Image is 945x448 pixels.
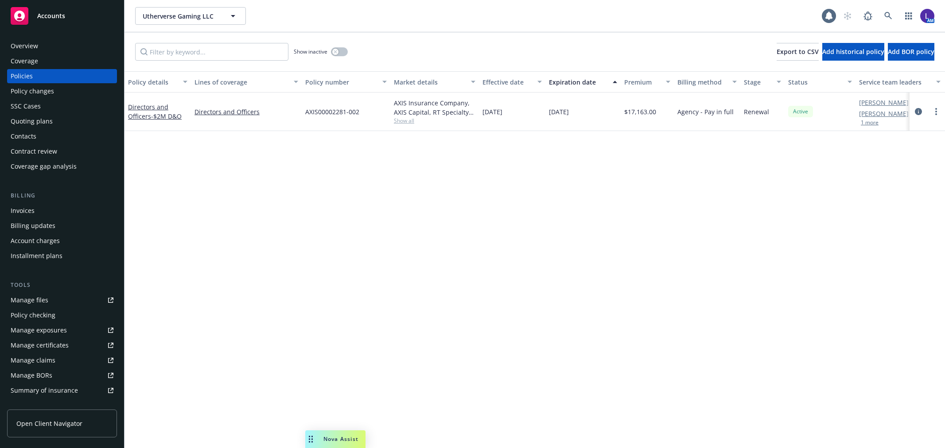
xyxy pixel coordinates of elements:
div: Policy number [305,77,377,87]
span: Active [792,108,809,116]
span: Add BOR policy [888,47,934,56]
span: [DATE] [549,107,569,116]
div: AXIS Insurance Company, AXIS Capital, RT Specialty Insurance Services, LLC (RSG Specialty, LLC) [394,98,475,117]
div: Premium [624,77,661,87]
div: Lines of coverage [194,77,288,87]
div: Policy changes [11,84,54,98]
img: photo [920,9,934,23]
button: Utherverse Gaming LLC [135,7,246,25]
a: Accounts [7,4,117,28]
a: [PERSON_NAME] [859,98,909,107]
div: Invoices [11,204,35,218]
span: Renewal [744,107,769,116]
div: Policy checking [11,308,55,322]
span: Open Client Navigator [16,419,82,428]
span: Show all [394,117,475,124]
button: Service team leaders [856,71,944,93]
div: Policies [11,69,33,83]
a: Directors and Officers [128,103,182,120]
div: Service team leaders [859,77,931,87]
a: [PERSON_NAME] [859,109,909,118]
a: Billing updates [7,219,117,233]
a: Start snowing [839,7,856,25]
a: Quoting plans [7,114,117,128]
div: Manage BORs [11,368,52,382]
a: Policies [7,69,117,83]
a: SSC Cases [7,99,117,113]
div: Installment plans [11,249,62,263]
a: Coverage [7,54,117,68]
div: Expiration date [549,77,607,87]
span: Nova Assist [323,435,358,443]
button: Lines of coverage [191,71,302,93]
a: Summary of insurance [7,383,117,398]
a: Switch app [900,7,918,25]
div: Market details [394,77,466,87]
button: Market details [390,71,479,93]
button: Policy number [302,71,390,93]
a: Manage claims [7,353,117,367]
div: Overview [11,39,38,53]
button: Nova Assist [305,430,366,448]
a: Manage files [7,293,117,307]
a: Report a Bug [859,7,877,25]
div: Account charges [11,234,60,248]
div: Effective date [482,77,532,87]
div: Coverage gap analysis [11,159,77,174]
button: Export to CSV [777,43,819,61]
button: Status [785,71,856,93]
div: Manage exposures [11,323,67,337]
a: Manage certificates [7,338,117,352]
a: more [931,106,941,117]
div: SSC Cases [11,99,41,113]
span: Show inactive [294,48,327,55]
div: Policy details [128,77,178,87]
a: Contract review [7,144,117,158]
div: Billing updates [11,219,55,233]
div: Contract review [11,144,57,158]
a: Manage exposures [7,323,117,337]
button: Add BOR policy [888,43,934,61]
a: Account charges [7,234,117,248]
a: Invoices [7,204,117,218]
div: Manage claims [11,353,55,367]
div: Manage certificates [11,338,69,352]
span: - $2M D&O [151,112,182,120]
button: Policy details [124,71,191,93]
button: 1 more [861,120,879,125]
span: AXIS00002281-002 [305,107,359,116]
a: Contacts [7,129,117,143]
div: Tools [7,281,117,290]
div: Stage [744,77,771,87]
div: Manage files [11,293,48,307]
span: $17,163.00 [624,107,656,116]
a: Policy checking [7,308,117,322]
button: Effective date [479,71,545,93]
a: Installment plans [7,249,117,263]
div: Status [788,77,842,87]
button: Premium [621,71,674,93]
a: Manage BORs [7,368,117,382]
a: Policy changes [7,84,117,98]
div: Billing [7,191,117,200]
span: Agency - Pay in full [677,107,734,116]
div: Quoting plans [11,114,53,128]
div: Contacts [11,129,36,143]
div: Drag to move [305,430,316,448]
div: Summary of insurance [11,383,78,398]
a: Coverage gap analysis [7,159,117,174]
span: [DATE] [482,107,502,116]
span: Accounts [37,12,65,19]
a: Directors and Officers [194,107,298,116]
input: Filter by keyword... [135,43,288,61]
div: Coverage [11,54,38,68]
button: Stage [740,71,785,93]
button: Add historical policy [822,43,884,61]
span: Utherverse Gaming LLC [143,12,219,21]
div: Billing method [677,77,727,87]
span: Add historical policy [822,47,884,56]
a: Overview [7,39,117,53]
span: Export to CSV [777,47,819,56]
a: circleInformation [913,106,924,117]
